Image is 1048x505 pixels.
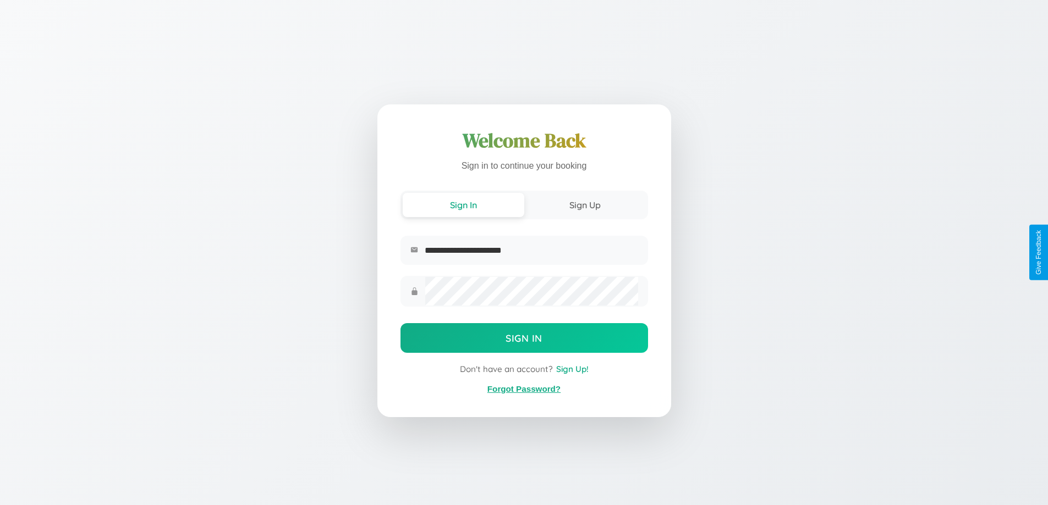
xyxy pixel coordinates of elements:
div: Don't have an account? [400,364,648,374]
button: Sign Up [524,193,646,217]
button: Sign In [403,193,524,217]
span: Sign Up! [556,364,589,374]
button: Sign In [400,323,648,353]
div: Give Feedback [1035,230,1042,275]
p: Sign in to continue your booking [400,158,648,174]
a: Forgot Password? [487,384,561,393]
h1: Welcome Back [400,127,648,154]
